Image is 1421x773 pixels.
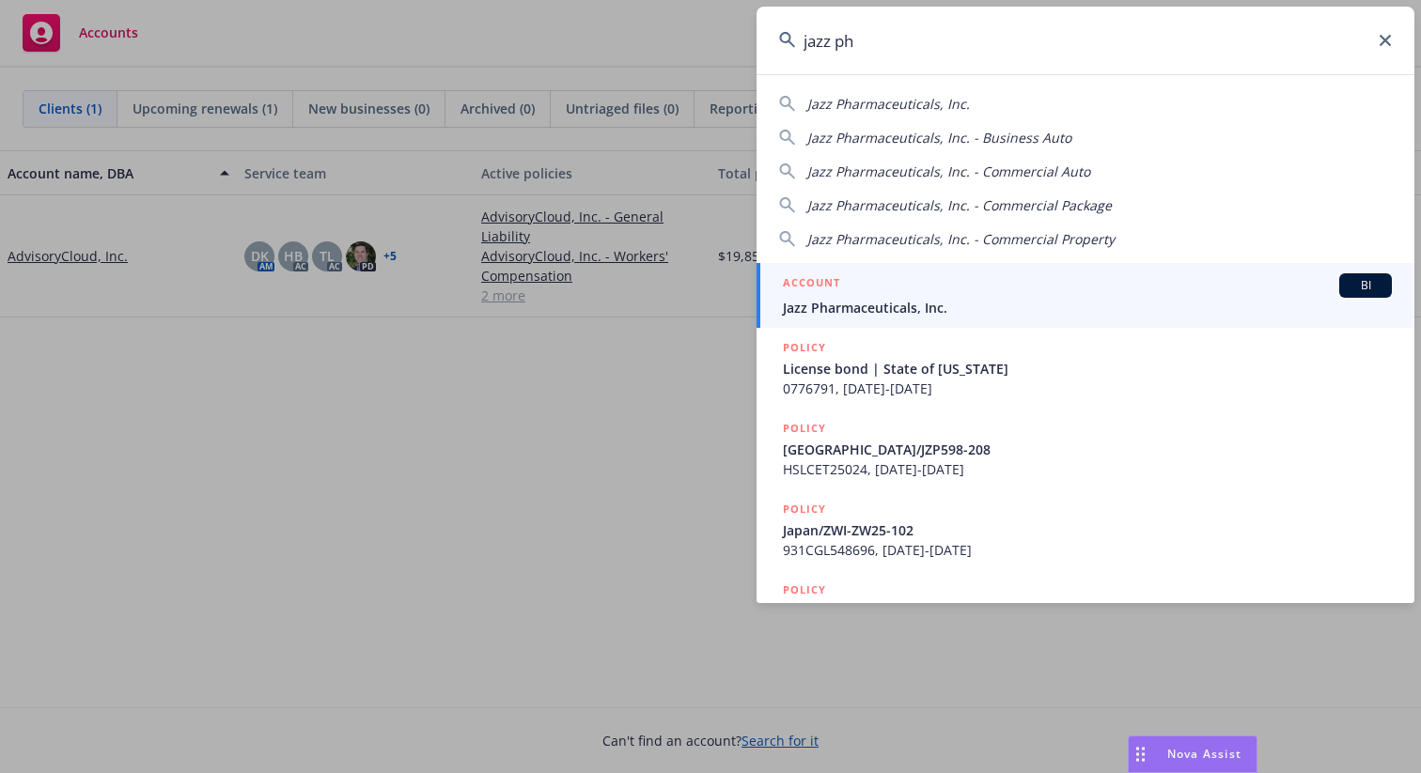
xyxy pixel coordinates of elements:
[807,196,1112,214] span: Jazz Pharmaceuticals, Inc. - Commercial Package
[807,230,1115,248] span: Jazz Pharmaceuticals, Inc. - Commercial Property
[807,95,970,113] span: Jazz Pharmaceuticals, Inc.
[783,359,1392,379] span: License bond | State of [US_STATE]
[783,520,1392,540] span: Japan/ZWI-ZW25-102
[783,338,826,357] h5: POLICY
[757,489,1414,570] a: POLICYJapan/ZWI-ZW25-102931CGL548696, [DATE]-[DATE]
[783,580,826,599] h5: POLICY
[1128,735,1257,773] button: Nova Assist
[757,263,1414,328] a: ACCOUNTBIJazz Pharmaceuticals, Inc.
[807,162,1090,180] span: Jazz Pharmaceuticals, Inc. - Commercial Auto
[783,440,1392,459] span: [GEOGRAPHIC_DATA]/JZP598-208
[783,273,840,296] h5: ACCOUNT
[1347,277,1384,294] span: BI
[783,500,826,518] h5: POLICY
[1167,746,1241,762] span: Nova Assist
[783,540,1392,560] span: 931CGL548696, [DATE]-[DATE]
[783,298,1392,317] span: Jazz Pharmaceuticals, Inc.
[757,328,1414,409] a: POLICYLicense bond | State of [US_STATE]0776791, [DATE]-[DATE]
[757,409,1414,489] a: POLICY[GEOGRAPHIC_DATA]/JZP598-208HSLCET25024, [DATE]-[DATE]
[783,459,1392,479] span: HSLCET25024, [DATE]-[DATE]
[783,379,1392,398] span: 0776791, [DATE]-[DATE]
[807,129,1071,147] span: Jazz Pharmaceuticals, Inc. - Business Auto
[757,7,1414,74] input: Search...
[783,601,1392,621] span: Liability | Netherlands GL and EL
[783,419,826,438] h5: POLICY
[1129,736,1152,772] div: Drag to move
[757,570,1414,651] a: POLICYLiability | Netherlands GL and EL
